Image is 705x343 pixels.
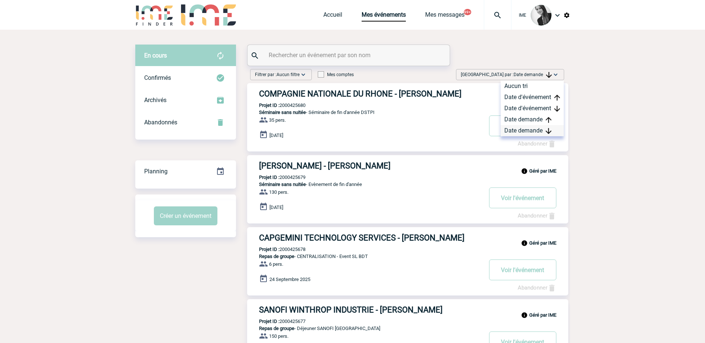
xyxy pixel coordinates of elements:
[269,261,283,267] span: 6 pers.
[144,52,167,59] span: En cours
[247,182,482,187] p: - Evènement de fin d'année
[144,97,166,104] span: Archivés
[362,11,406,22] a: Mes événements
[514,72,552,77] span: Date demande
[519,13,526,18] span: IME
[135,45,236,67] div: Retrouvez ici tous vos évènements avant confirmation
[144,74,171,81] span: Confirmés
[489,187,556,208] button: Voir l'événement
[269,333,288,339] span: 150 pers.
[521,168,528,174] img: info_black_24dp.svg
[144,168,168,175] span: Planning
[546,128,552,134] img: arrow_downward.png
[501,81,564,92] div: Aucun tri
[259,233,482,242] h3: CAPGEMINI TECHNOLOGY SERVICES - [PERSON_NAME]
[518,140,556,147] a: Abandonner
[259,89,482,98] h3: COMPAGNIE NATIONALE DU RHONE - [PERSON_NAME]
[521,312,528,318] img: info_black_24dp.svg
[135,111,236,134] div: Retrouvez ici tous vos événements annulés
[518,284,556,291] a: Abandonner
[247,326,482,331] p: - Déjeuner SANOFI [GEOGRAPHIC_DATA]
[546,72,552,78] img: arrow_downward.png
[247,246,305,252] p: 2000425678
[269,133,283,138] span: [DATE]
[154,206,217,225] button: Créer un événement
[269,277,310,282] span: 24 Septembre 2025
[269,117,286,123] span: 35 pers.
[554,106,560,112] img: arrow_downward.png
[259,102,279,108] b: Projet ID :
[521,240,528,246] img: info_black_24dp.svg
[259,161,482,170] h3: [PERSON_NAME] - [PERSON_NAME]
[247,161,568,170] a: [PERSON_NAME] - [PERSON_NAME]
[135,160,236,183] div: Retrouvez ici tous vos événements organisés par date et état d'avancement
[546,117,552,123] img: arrow_upward.png
[135,160,236,182] a: Planning
[501,92,564,103] div: Date d'événement
[269,189,288,195] span: 130 pers.
[135,4,174,26] img: IME-Finder
[259,326,294,331] span: Repas de groupe
[276,72,300,77] span: Aucun filtre
[259,182,306,187] span: Séminaire sans nuitée
[247,89,568,98] a: COMPAGNIE NATIONALE DU RHONE - [PERSON_NAME]
[247,233,568,242] a: CAPGEMINI TECHNOLOGY SERVICES - [PERSON_NAME]
[552,71,559,78] img: baseline_expand_more_white_24dp-b.png
[135,89,236,111] div: Retrouvez ici tous les événements que vous avez décidé d'archiver
[461,71,552,78] span: [GEOGRAPHIC_DATA] par :
[300,71,307,78] img: baseline_expand_more_white_24dp-b.png
[259,174,279,180] b: Projet ID :
[247,318,305,324] p: 2000425677
[554,95,560,101] img: arrow_upward.png
[259,318,279,324] b: Projet ID :
[267,50,432,61] input: Rechercher un événement par son nom
[269,205,283,210] span: [DATE]
[247,174,305,180] p: 2000425679
[518,212,556,219] a: Abandonner
[501,125,564,136] div: Date demande
[247,102,305,108] p: 2000425680
[247,254,482,259] p: - CENTRALISATION - Event SL BDT
[247,110,482,115] p: - Séminaire de fin d'année DSTPI
[464,9,471,15] button: 99+
[501,103,564,114] div: Date d'événement
[255,71,300,78] span: Filtrer par :
[323,11,342,22] a: Accueil
[259,246,279,252] b: Projet ID :
[259,110,306,115] span: Séminaire sans nuitée
[529,312,556,318] b: Géré par IME
[144,119,177,126] span: Abandonnés
[259,254,294,259] span: Repas de groupe
[489,259,556,280] button: Voir l'événement
[489,115,556,136] button: Voir l'événement
[531,5,552,26] img: 101050-0.jpg
[247,305,568,314] a: SANOFI WINTHROP INDUSTRIE - [PERSON_NAME]
[529,168,556,174] b: Géré par IME
[529,240,556,246] b: Géré par IME
[501,114,564,125] div: Date demande
[259,305,482,314] h3: SANOFI WINTHROP INDUSTRIE - [PERSON_NAME]
[425,11,465,22] a: Mes messages
[318,72,354,77] label: Mes comptes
